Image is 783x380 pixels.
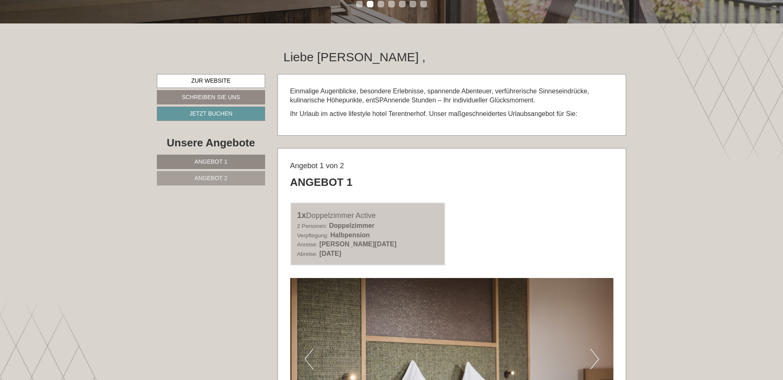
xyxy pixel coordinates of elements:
[330,232,370,239] b: Halbpension
[284,50,426,64] h1: Liebe [PERSON_NAME] ,
[297,232,329,239] small: Verpflegung:
[157,107,265,121] a: Jetzt buchen
[157,90,265,104] a: Schreiben Sie uns
[157,135,265,151] div: Unsere Angebote
[194,158,227,165] span: Angebot 1
[297,251,318,257] small: Abreise:
[297,241,318,248] small: Anreise:
[297,211,306,220] b: 1x
[157,74,265,88] a: Zur Website
[297,209,439,221] div: Doppelzimmer Active
[290,175,353,190] div: Angebot 1
[329,222,374,229] b: Doppelzimmer
[290,162,344,170] span: Angebot 1 von 2
[194,175,227,181] span: Angebot 2
[297,223,327,229] small: 2 Personen:
[305,349,313,369] button: Previous
[590,349,599,369] button: Next
[319,250,341,257] b: [DATE]
[319,241,396,248] b: [PERSON_NAME][DATE]
[290,109,614,119] p: Ihr Urlaub im active lifestyle hotel Terentnerhof. Unser maßgeschneidertes Urlaubsangebot für Sie:
[290,87,614,106] p: Einmalige Augenblicke, besondere Erlebnisse, spannende Abenteuer, verführerische Sinneseindrücke,...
